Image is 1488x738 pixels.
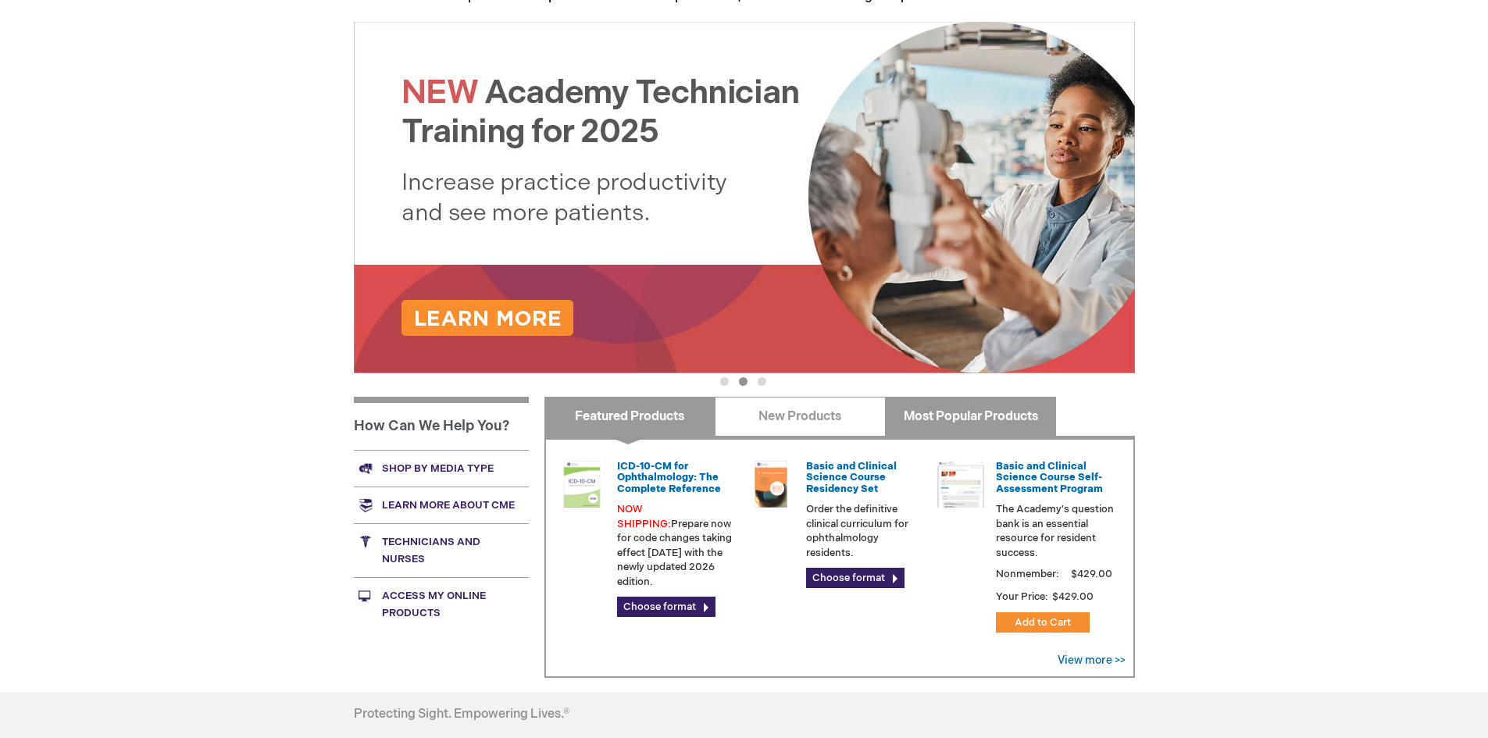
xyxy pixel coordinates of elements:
[806,502,925,560] p: Order the definitive clinical curriculum for ophthalmology residents.
[544,397,715,436] a: Featured Products
[758,377,766,386] button: 3 of 3
[617,502,736,589] p: Prepare now for code changes taking effect [DATE] with the newly updated 2026 edition.
[885,397,1056,436] a: Most Popular Products
[996,590,1048,603] strong: Your Price:
[937,461,984,508] img: bcscself_20.jpg
[806,568,905,588] a: Choose format
[617,460,721,495] a: ICD-10-CM for Ophthalmology: The Complete Reference
[720,377,729,386] button: 1 of 3
[996,460,1103,495] a: Basic and Clinical Science Course Self-Assessment Program
[996,502,1115,560] p: The Academy's question bank is an essential resource for resident success.
[1069,568,1115,580] span: $429.00
[996,612,1090,633] button: Add to Cart
[1015,616,1071,629] span: Add to Cart
[354,577,529,631] a: Access My Online Products
[1051,590,1096,603] span: $429.00
[748,461,794,508] img: 02850963u_47.png
[739,377,748,386] button: 2 of 3
[354,397,529,450] h1: How Can We Help You?
[617,503,671,530] font: NOW SHIPPING:
[354,523,529,577] a: Technicians and nurses
[1058,654,1126,667] a: View more >>
[558,461,605,508] img: 0120008u_42.png
[996,565,1059,584] strong: Nonmember:
[617,597,715,617] a: Choose format
[354,708,569,722] h4: Protecting Sight. Empowering Lives.®
[354,487,529,523] a: Learn more about CME
[715,397,886,436] a: New Products
[806,460,897,495] a: Basic and Clinical Science Course Residency Set
[354,450,529,487] a: Shop by media type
